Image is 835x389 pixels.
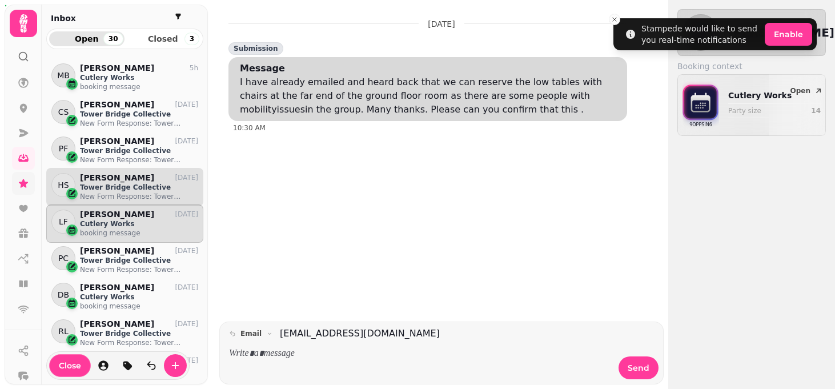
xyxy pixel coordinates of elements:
[59,216,68,227] span: LF
[80,246,154,256] p: [PERSON_NAME]
[58,289,69,300] span: DB
[80,155,198,165] p: New Form Response: Tower Bridge Collective Sign Up
[46,58,203,379] div: grid
[677,61,826,72] label: Booking context
[80,228,198,238] p: booking message
[641,23,760,46] div: Stampede would like to send you real-time notifications
[58,179,69,191] span: HS
[689,119,712,131] p: 9OPPSIN6
[184,33,199,45] div: 3
[59,362,81,370] span: Close
[175,246,198,255] p: [DATE]
[51,13,76,24] h2: Inbox
[164,354,187,377] button: create-convo
[428,18,455,30] p: [DATE]
[80,329,198,338] p: Tower Bridge Collective
[790,87,810,94] span: Open
[175,100,198,109] p: [DATE]
[80,146,198,155] p: Tower Bridge Collective
[80,210,154,219] p: [PERSON_NAME]
[80,63,154,73] p: [PERSON_NAME]
[619,356,659,379] button: Send
[103,33,123,45] div: 30
[80,73,198,82] p: Cutlery Works
[190,63,198,73] p: 5h
[609,14,620,25] button: Close toast
[80,82,198,91] p: booking message
[224,327,278,340] button: email
[80,192,198,201] p: New Form Response: Tower Bridge Collective Sign Up
[175,319,198,328] p: [DATE]
[58,106,69,118] span: CS
[175,173,198,182] p: [DATE]
[171,10,185,23] button: filter
[233,123,627,133] div: 10:30 AM
[280,327,440,340] a: [EMAIL_ADDRESS][DOMAIN_NAME]
[80,292,198,302] p: Cutlery Works
[175,210,198,219] p: [DATE]
[58,35,115,43] span: Open
[140,354,163,377] button: is-read
[80,100,154,110] p: [PERSON_NAME]
[80,265,198,274] p: New Form Response: Tower Bridge Collective Sign Up
[80,219,198,228] p: Cutlery Works
[59,143,69,154] span: PF
[49,354,91,377] button: Close
[683,79,821,131] div: bookings-icon9OPPSIN6Cutlery WorksParty size14Open
[240,62,285,75] div: Message
[80,319,154,329] p: [PERSON_NAME]
[80,338,198,347] p: New Form Response: Tower Bridge Collective Sign Up
[786,84,828,98] button: Open
[80,256,198,265] p: Tower Bridge Collective
[58,252,69,264] span: PC
[49,31,125,46] button: Open30
[765,23,812,46] button: Enable
[175,283,198,292] p: [DATE]
[811,106,821,115] p: 14
[728,90,793,101] p: Cutlery Works
[728,106,793,115] p: Party size
[628,364,649,372] span: Send
[58,326,69,337] span: RL
[683,79,719,129] img: bookings-icon
[57,70,70,81] span: MB
[126,31,201,46] button: Closed3
[80,283,154,292] p: [PERSON_NAME]
[80,119,198,128] p: New Form Response: Tower Bridge Collective Sign Up
[228,42,283,55] div: Submission
[80,137,154,146] p: [PERSON_NAME]
[116,354,139,377] button: tag-thread
[175,137,198,146] p: [DATE]
[240,75,620,117] div: I have already emailed and heard back that we can reserve the low tables with chairs at the far e...
[80,302,198,311] p: booking message
[80,173,154,183] p: [PERSON_NAME]
[80,110,198,119] p: Tower Bridge Collective
[135,35,192,43] span: Closed
[80,183,198,192] p: Tower Bridge Collective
